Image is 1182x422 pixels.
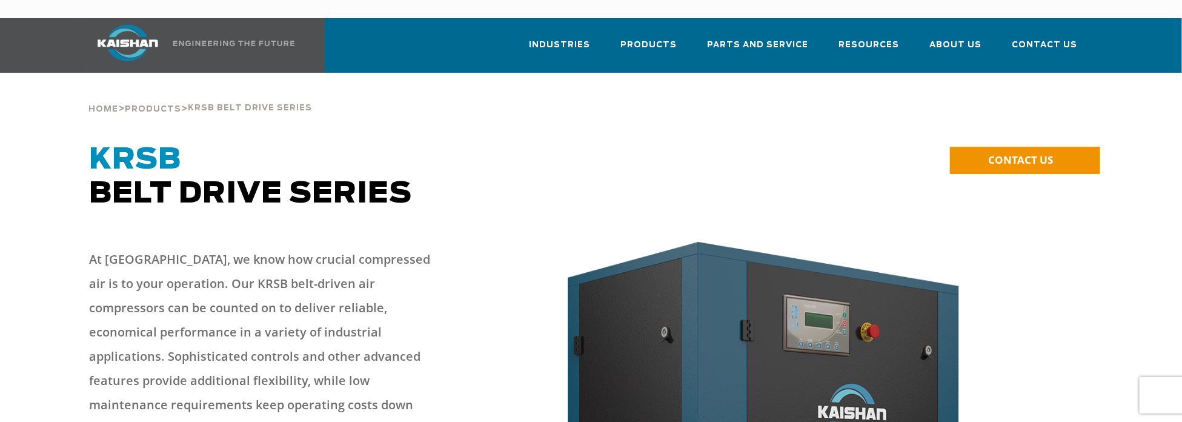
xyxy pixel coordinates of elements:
a: About Us [930,29,982,70]
span: CONTACT US [989,153,1054,167]
a: Home [89,103,119,114]
img: Engineering the future [173,41,294,46]
a: Parts and Service [708,29,809,70]
span: Contact Us [1012,38,1078,52]
span: Parts and Service [708,38,809,52]
a: Industries [530,29,591,70]
a: CONTACT US [950,147,1100,174]
span: krsb belt drive series [188,104,313,112]
span: Products [621,38,677,52]
a: Products [621,29,677,70]
span: Resources [839,38,900,52]
a: Products [125,103,182,114]
div: > > [89,73,313,119]
a: Kaishan USA [82,18,297,73]
span: Products [125,105,182,113]
span: Home [89,105,119,113]
a: Contact Us [1012,29,1078,70]
span: About Us [930,38,982,52]
span: Industries [530,38,591,52]
span: KRSB [90,146,182,175]
a: Resources [839,29,900,70]
img: kaishan logo [82,25,173,61]
span: Belt Drive Series [90,146,413,209]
